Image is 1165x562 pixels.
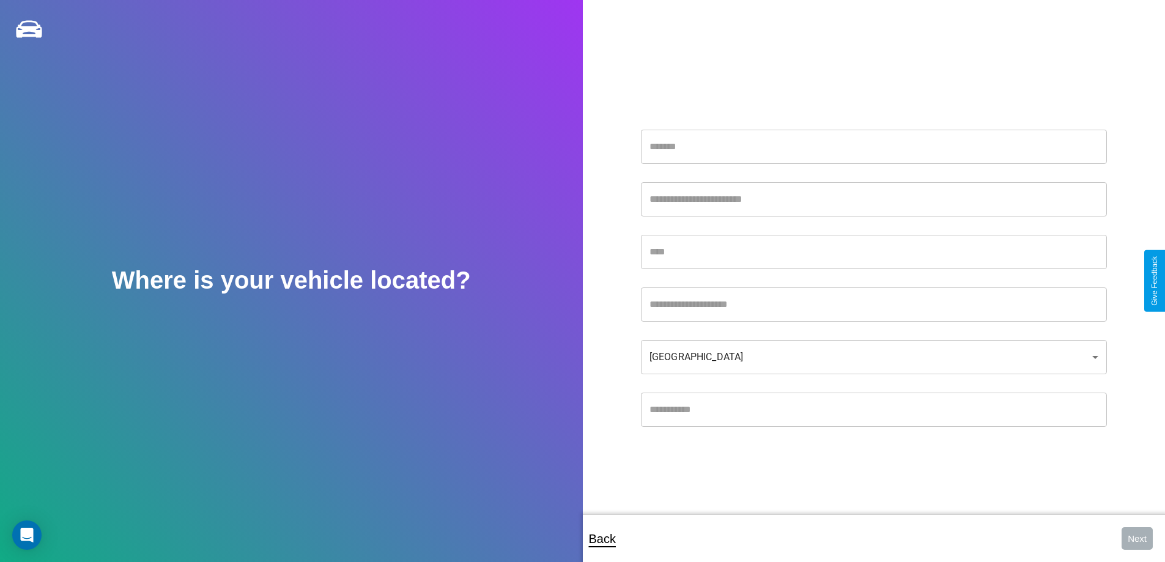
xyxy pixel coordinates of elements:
[589,528,616,550] p: Back
[641,340,1107,374] div: [GEOGRAPHIC_DATA]
[12,520,42,550] div: Open Intercom Messenger
[1122,527,1153,550] button: Next
[112,267,471,294] h2: Where is your vehicle located?
[1150,256,1159,306] div: Give Feedback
